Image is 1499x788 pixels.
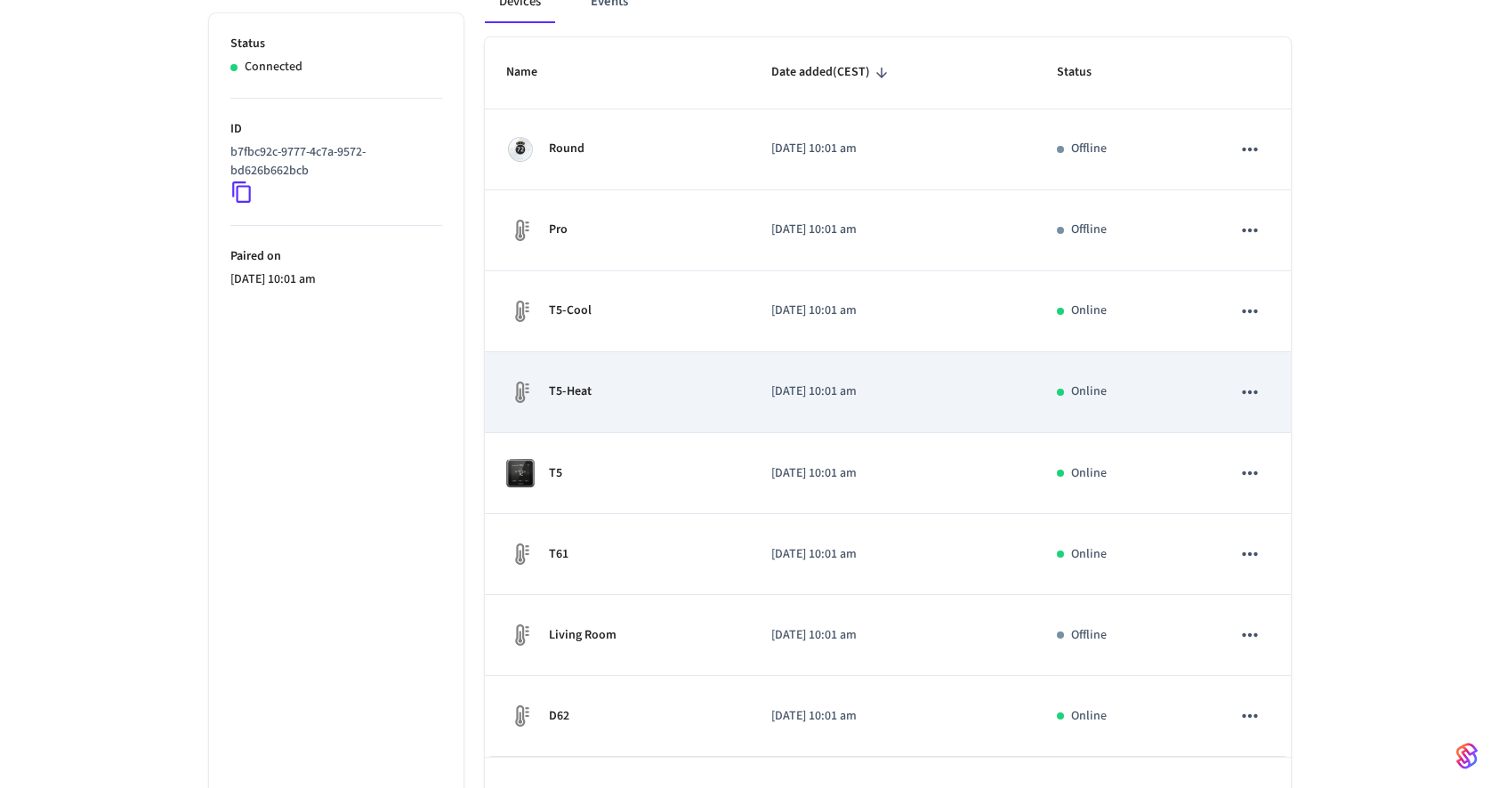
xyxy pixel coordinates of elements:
[771,382,1014,401] p: [DATE] 10:01 am
[506,621,535,649] img: thermostat_fallback
[1071,545,1107,564] p: Online
[1071,140,1107,158] p: Offline
[506,540,535,568] img: thermostat_fallback
[1071,707,1107,726] p: Online
[771,302,1014,320] p: [DATE] 10:01 am
[506,59,560,86] span: Name
[506,459,535,487] img: honeywell_t5t6
[506,297,535,326] img: thermostat_fallback
[245,58,302,76] p: Connected
[771,140,1014,158] p: [DATE] 10:01 am
[1456,742,1478,770] img: SeamLogoGradient.69752ec5.svg
[230,270,442,289] p: [DATE] 10:01 am
[771,464,1014,483] p: [DATE] 10:01 am
[1071,626,1107,645] p: Offline
[771,707,1014,726] p: [DATE] 10:01 am
[1071,221,1107,239] p: Offline
[771,545,1014,564] p: [DATE] 10:01 am
[549,464,562,483] p: T5
[549,382,592,401] p: T5-Heat
[506,378,535,406] img: thermostat_fallback
[771,59,893,86] span: Date added(CEST)
[549,707,569,726] p: D62
[771,626,1014,645] p: [DATE] 10:01 am
[549,545,568,564] p: T61
[230,35,442,53] p: Status
[549,221,568,239] p: Pro
[1071,382,1107,401] p: Online
[485,37,1291,757] table: sticky table
[230,143,435,181] p: b7fbc92c-9777-4c7a-9572-bd626b662bcb
[506,135,535,164] img: honeywell_round
[506,702,535,730] img: thermostat_fallback
[230,120,442,139] p: ID
[1071,464,1107,483] p: Online
[549,140,584,158] p: Round
[549,302,592,320] p: T5-Cool
[549,626,617,645] p: Living Room
[1057,59,1115,86] span: Status
[771,221,1014,239] p: [DATE] 10:01 am
[230,247,442,266] p: Paired on
[1071,302,1107,320] p: Online
[506,216,535,245] img: thermostat_fallback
